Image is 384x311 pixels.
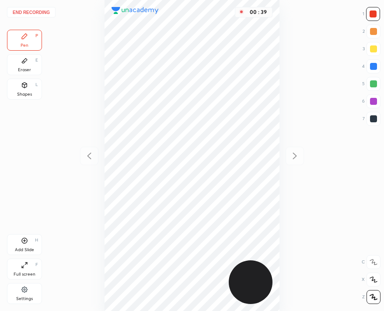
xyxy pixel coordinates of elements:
[35,34,38,38] div: P
[362,94,381,108] div: 6
[362,290,381,304] div: Z
[35,238,38,242] div: H
[17,92,32,97] div: Shapes
[362,255,381,269] div: C
[363,7,380,21] div: 1
[21,43,28,48] div: Pen
[362,273,381,287] div: X
[363,24,381,38] div: 2
[35,58,38,62] div: E
[14,272,35,276] div: Full screen
[248,9,269,15] div: 00 : 39
[363,42,381,56] div: 3
[7,7,56,17] button: End recording
[112,7,159,14] img: logo.38c385cc.svg
[35,263,38,267] div: F
[362,59,381,73] div: 4
[362,77,381,91] div: 5
[18,68,31,72] div: Eraser
[15,248,34,252] div: Add Slide
[363,112,381,126] div: 7
[35,83,38,87] div: L
[16,297,33,301] div: Settings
